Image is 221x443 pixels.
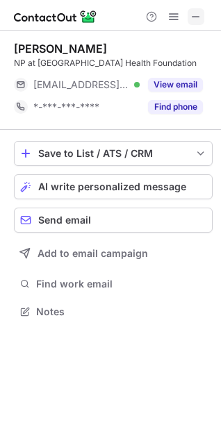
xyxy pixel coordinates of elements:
[14,141,213,166] button: save-profile-one-click
[14,241,213,266] button: Add to email campaign
[14,302,213,321] button: Notes
[14,174,213,199] button: AI write personalized message
[36,278,207,290] span: Find work email
[14,57,213,69] div: NP at [GEOGRAPHIC_DATA] Health Foundation
[14,42,107,56] div: [PERSON_NAME]
[38,215,91,226] span: Send email
[38,148,188,159] div: Save to List / ATS / CRM
[14,274,213,294] button: Find work email
[148,100,203,114] button: Reveal Button
[38,181,186,192] span: AI write personalized message
[14,208,213,233] button: Send email
[38,248,148,259] span: Add to email campaign
[148,78,203,92] button: Reveal Button
[33,78,129,91] span: [EMAIL_ADDRESS][DOMAIN_NAME]
[14,8,97,25] img: ContactOut v5.3.10
[36,306,207,318] span: Notes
